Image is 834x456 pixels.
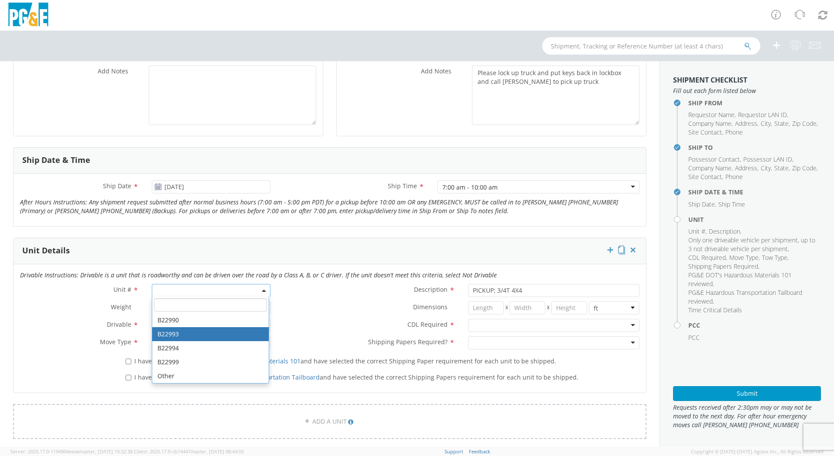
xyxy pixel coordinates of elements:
span: master, [DATE] 08:44:05 [191,448,244,455]
span: X [545,301,551,314]
span: PG&E Hazardous Transportation Tailboard reviewed [688,288,802,305]
span: Company Name [688,164,731,172]
i: Drivable Instructions: Drivable is a unit that is roadworthy and can be driven over the road by a... [20,271,497,279]
span: City [761,164,771,172]
span: Site Contact [688,173,722,181]
li: , [688,119,733,128]
span: State [774,164,789,172]
li: B22999 [152,355,269,369]
span: Description [709,227,740,235]
li: , [792,119,818,128]
span: Time Critical Details [688,306,742,314]
h3: Unit Details [22,246,70,255]
li: , [761,164,772,173]
li: , [792,164,818,173]
h4: Ship To [688,144,821,151]
span: Unit # [688,227,705,235]
span: Company Name [688,119,731,128]
span: Server: 2025.17.0-1194904eeae [10,448,133,455]
span: PG&E DOT's Hazardous Materials 101 reviewed [688,271,792,288]
li: , [688,164,733,173]
li: , [688,262,759,271]
span: Possessor Contact [688,155,740,163]
span: Shipping Papers Required? [368,338,448,346]
span: City [761,119,771,128]
li: , [688,111,736,119]
span: Move Type [729,253,759,262]
input: I have reviewed thePG&E DOT's Hazardous Materials 101and have selected the correct Shipping Paper... [126,359,131,364]
span: PCC [688,333,700,342]
span: Shipping Papers Required [688,262,758,270]
li: , [729,253,760,262]
div: 7:00 am - 10:00 am [442,183,498,192]
h4: Ship From [688,100,821,106]
li: , [688,288,819,306]
button: Submit [673,386,821,401]
span: Zip Code [792,119,817,128]
a: Feedback [469,448,490,455]
span: Add Notes [421,67,451,75]
span: master, [DATE] 10:32:38 [79,448,133,455]
input: I have reviewed thePG&E's Hazardous Transportation Tailboardand have selected the correct Shippin... [126,375,131,380]
a: ADD A UNIT [13,404,646,439]
li: , [688,227,707,236]
span: Ship Date [103,182,131,190]
span: Client: 2025.17.0-cb14447 [134,448,244,455]
h4: PCC [688,322,821,328]
span: Move Type [100,338,131,346]
span: Zip Code [792,164,817,172]
li: , [688,128,723,137]
li: , [735,119,759,128]
strong: Shipment Checklist [673,75,747,85]
span: Weight [111,303,131,311]
span: I have reviewed the and have selected the correct Shipping Papers requirement for each unit to be... [134,373,578,381]
span: I have reviewed the and have selected the correct Shipping Paper requirement for each unit to be ... [134,357,556,365]
h3: Ship Date & Time [22,156,90,165]
li: B22993 [152,327,269,341]
span: Site Contact [688,128,722,136]
span: Requests received after 2:30pm may or may not be moved to the next day. For after hour emergency ... [673,403,821,429]
span: CDL Required [688,253,726,262]
h4: Ship Date & Time [688,189,821,195]
span: CDL Required [407,320,448,328]
span: Add Notes [98,67,128,75]
li: , [774,119,790,128]
span: Unit # [113,285,131,294]
span: Phone [725,173,743,181]
li: , [761,119,772,128]
li: , [688,173,723,181]
h4: Unit [688,216,821,223]
span: Tow Type [762,253,787,262]
li: , [688,155,741,164]
li: , [688,236,819,253]
input: Shipment, Tracking or Reference Number (at least 4 chars) [542,37,760,55]
input: Length [468,301,504,314]
i: After Hours Instructions: Any shipment request submitted after normal business hours (7:00 am - 5... [20,198,618,215]
span: Requestor Name [688,111,735,119]
li: B22994 [152,341,269,355]
img: pge-logo-06675f144f4cfa6a6814.png [7,3,50,28]
span: Fill out each form listed below [673,86,821,95]
input: Width [509,301,545,314]
span: Address [735,164,757,172]
li: , [688,271,819,288]
span: Drivable [107,320,131,328]
li: , [735,164,759,173]
span: Requestor LAN ID [738,111,787,119]
span: Ship Time [388,182,417,190]
li: , [738,111,788,119]
span: Copyright © [DATE]-[DATE] Agistix Inc., All Rights Reserved [691,448,824,455]
li: B22990 [152,313,269,327]
span: Description [414,285,448,294]
input: Height [551,301,587,314]
span: Address [735,119,757,128]
li: , [709,227,742,236]
span: State [774,119,789,128]
span: Dimensions [413,303,448,311]
span: Ship Time [718,200,745,208]
a: Support [444,448,463,455]
span: Ship Date [688,200,715,208]
span: Phone [725,128,743,136]
li: , [762,253,789,262]
li: , [688,200,716,209]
